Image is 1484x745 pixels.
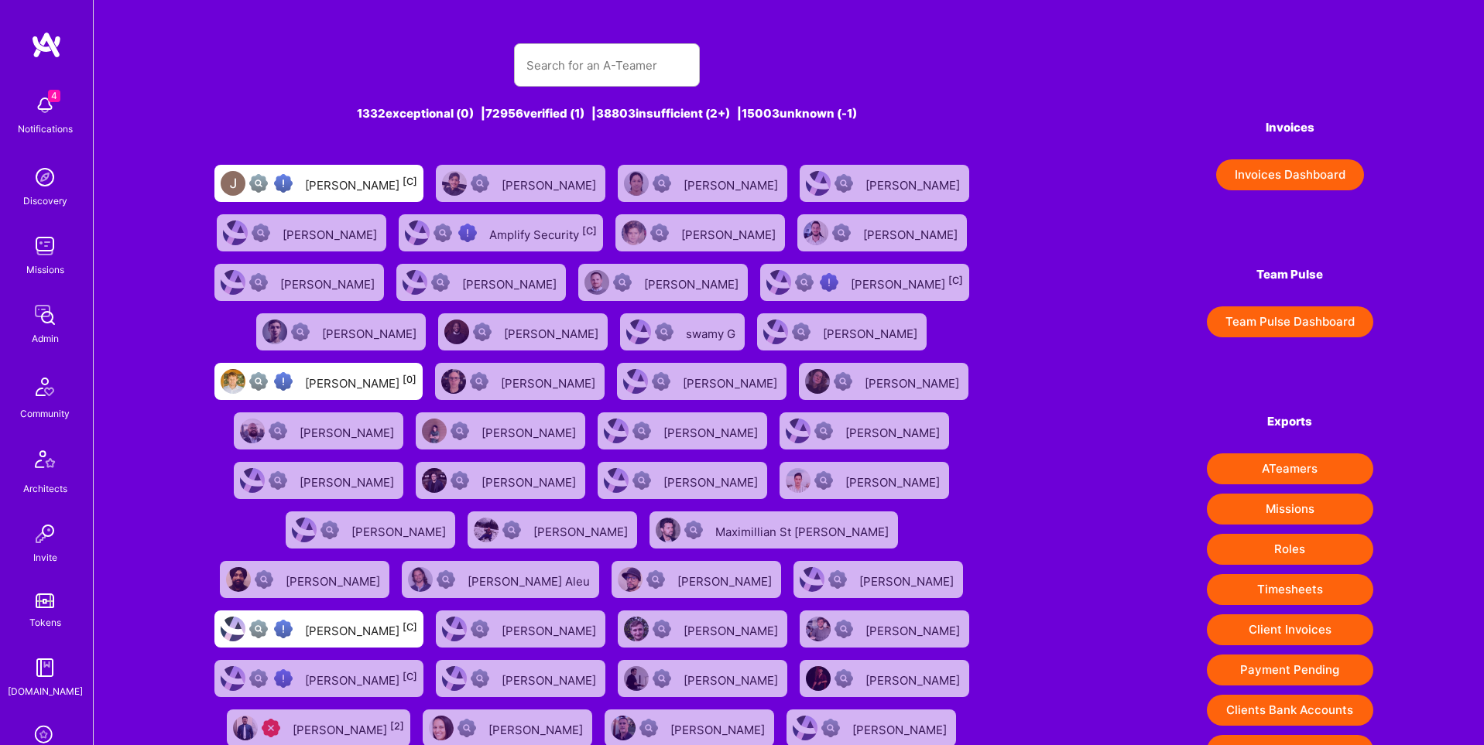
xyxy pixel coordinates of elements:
[451,422,469,440] img: Not Scrubbed
[793,604,975,654] a: User AvatarNot Scrubbed[PERSON_NAME]
[489,223,597,243] div: Amplify Security
[392,208,609,258] a: User AvatarNot fully vettedHigh Potential UserAmplify Security[C]
[502,668,599,689] div: [PERSON_NAME]
[269,471,287,490] img: Not Scrubbed
[422,419,447,443] img: User Avatar
[48,90,60,102] span: 4
[255,570,273,589] img: Not Scrubbed
[766,270,791,295] img: User Avatar
[444,320,469,344] img: User Avatar
[18,121,73,137] div: Notifications
[461,505,643,555] a: User AvatarNot Scrubbed[PERSON_NAME]
[269,422,287,440] img: Not Scrubbed
[624,666,649,691] img: User Avatar
[473,323,492,341] img: Not Scrubbed
[223,220,248,245] img: User Avatar
[773,456,955,505] a: User AvatarNot Scrubbed[PERSON_NAME]
[1207,268,1373,282] h4: Team Pulse
[430,604,612,654] a: User AvatarNot Scrubbed[PERSON_NAME]
[865,371,962,391] div: [PERSON_NAME]
[863,223,961,243] div: [PERSON_NAME]
[451,471,469,490] img: Not Scrubbed
[408,567,433,592] img: User Avatar
[814,471,833,490] img: Not Scrubbed
[643,505,904,555] a: User AvatarNot ScrubbedMaximillian St [PERSON_NAME]
[233,716,258,740] img: User Avatar
[653,174,671,193] img: Not Scrubbed
[806,666,831,691] img: User Avatar
[663,421,761,441] div: [PERSON_NAME]
[488,718,586,738] div: [PERSON_NAME]
[36,593,54,608] img: tokens
[1207,534,1373,565] button: Roles
[663,470,761,490] div: [PERSON_NAME]
[612,654,793,703] a: User AvatarNot Scrubbed[PERSON_NAME]
[286,569,383,590] div: [PERSON_NAME]
[1207,415,1373,429] h4: Exports
[274,620,293,638] img: High Potential User
[221,270,245,295] img: User Avatar
[650,224,669,242] img: Not Scrubbed
[422,468,447,493] img: User Avatar
[1207,695,1373,726] button: Clients Bank Accounts
[262,320,287,344] img: User Avatar
[8,683,83,699] div: [DOMAIN_NAME]
[852,718,950,738] div: [PERSON_NAME]
[462,272,560,292] div: [PERSON_NAME]
[249,372,268,391] img: Not fully vetted
[279,505,461,555] a: User AvatarNot Scrubbed[PERSON_NAME]
[655,323,673,341] img: Not Scrubbed
[468,569,593,590] div: [PERSON_NAME] Aleu
[646,570,665,589] img: Not Scrubbed
[305,371,416,391] div: [PERSON_NAME]
[835,174,853,193] img: Not Scrubbed
[806,617,831,641] img: User Avatar
[622,220,646,245] img: User Avatar
[823,322,920,342] div: [PERSON_NAME]
[845,421,943,441] div: [PERSON_NAME]
[293,718,404,738] div: [PERSON_NAME]
[305,619,417,639] div: [PERSON_NAME]
[26,261,64,278] div: Missions
[773,406,955,456] a: User AvatarNot Scrubbed[PERSON_NAME]
[828,570,847,589] img: Not Scrubbed
[26,443,63,480] img: Architects
[390,720,404,732] sup: [2]
[410,456,591,505] a: User AvatarNot Scrubbed[PERSON_NAME]
[280,272,378,292] div: [PERSON_NAME]
[396,555,605,604] a: User AvatarNot Scrubbed[PERSON_NAME] Aleu
[612,159,793,208] a: User AvatarNot Scrubbed[PERSON_NAME]
[29,299,60,330] img: admin teamwork
[482,421,579,441] div: [PERSON_NAME]
[624,617,649,641] img: User Avatar
[20,405,70,422] div: Community
[533,520,631,540] div: [PERSON_NAME]
[834,372,852,391] img: Not Scrubbed
[835,620,853,638] img: Not Scrubbed
[214,555,396,604] a: User AvatarNot Scrubbed[PERSON_NAME]
[502,521,521,539] img: Not Scrubbed
[604,419,629,443] img: User Avatar
[582,225,597,237] sup: [C]
[208,357,429,406] a: User AvatarNot fully vettedHigh Potential User[PERSON_NAME][0]
[458,224,477,242] img: High Potential User
[613,273,632,292] img: Not Scrubbed
[686,322,739,342] div: swamy G
[403,270,427,295] img: User Avatar
[262,719,280,737] img: Unqualified
[804,220,828,245] img: User Avatar
[1207,121,1373,135] h4: Invoices
[29,518,60,549] img: Invite
[684,619,781,639] div: [PERSON_NAME]
[204,105,1009,121] div: 1332 exceptional (0) | 72956 verified (1) | 38803 insufficient (2+) | 15003 unknown (-1)
[208,258,390,307] a: User AvatarNot Scrubbed[PERSON_NAME]
[591,406,773,456] a: User AvatarNot Scrubbed[PERSON_NAME]
[623,369,648,394] img: User Avatar
[432,307,614,357] a: User AvatarNot Scrubbed[PERSON_NAME]
[626,320,651,344] img: User Avatar
[611,357,793,406] a: User AvatarNot Scrubbed[PERSON_NAME]
[431,273,450,292] img: Not Scrubbed
[221,369,245,394] img: User Avatar
[865,668,963,689] div: [PERSON_NAME]
[820,273,838,292] img: High Potential User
